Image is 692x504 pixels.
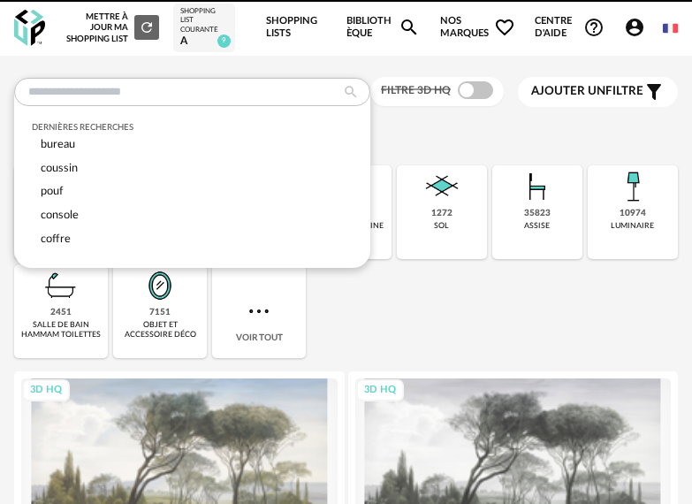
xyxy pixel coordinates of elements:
div: 2451 [50,307,72,318]
span: Magnify icon [399,17,420,38]
img: fr [663,21,678,36]
div: salle de bain hammam toilettes [19,320,103,340]
div: Shopping List courante [180,7,228,34]
img: Sol.png [421,165,463,208]
span: console [41,210,79,220]
div: 1272 [431,208,452,219]
img: Luminaire.png [612,165,654,208]
div: luminaire [611,221,654,231]
div: sol [434,221,449,231]
span: pouf [41,186,63,196]
a: Shopping List courante A 9 [180,7,228,49]
span: Ajouter un [531,85,605,97]
div: Mettre à jour ma Shopping List [65,11,159,44]
div: 3D HQ [22,379,70,401]
div: 10974 [620,208,646,219]
img: OXP [14,10,45,46]
div: assise [524,221,550,231]
span: Centre d'aideHelp Circle Outline icon [535,15,605,41]
img: Salle%20de%20bain.png [40,264,82,307]
div: A [180,34,228,49]
div: 7151 [149,307,171,318]
div: objet et accessoire déco [118,320,202,340]
span: coussin [41,163,78,173]
img: more.7b13dc1.svg [245,297,273,325]
span: Filtre 3D HQ [381,85,451,95]
img: Miroir.png [139,264,181,307]
button: Ajouter unfiltre Filter icon [518,77,678,107]
span: Account Circle icon [624,17,645,38]
img: Assise.png [516,165,559,208]
span: Heart Outline icon [494,17,515,38]
span: coffre [41,233,71,244]
span: Account Circle icon [624,17,653,38]
div: Dernières recherches [32,122,353,133]
span: filtre [531,84,643,99]
span: Filter icon [643,81,665,103]
span: 9 [217,34,231,48]
span: bureau [41,139,75,149]
div: 35823 [524,208,551,219]
span: Refresh icon [139,23,155,32]
div: 3D HQ [356,379,404,401]
div: Voir tout [212,264,306,358]
span: Help Circle Outline icon [583,17,605,38]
